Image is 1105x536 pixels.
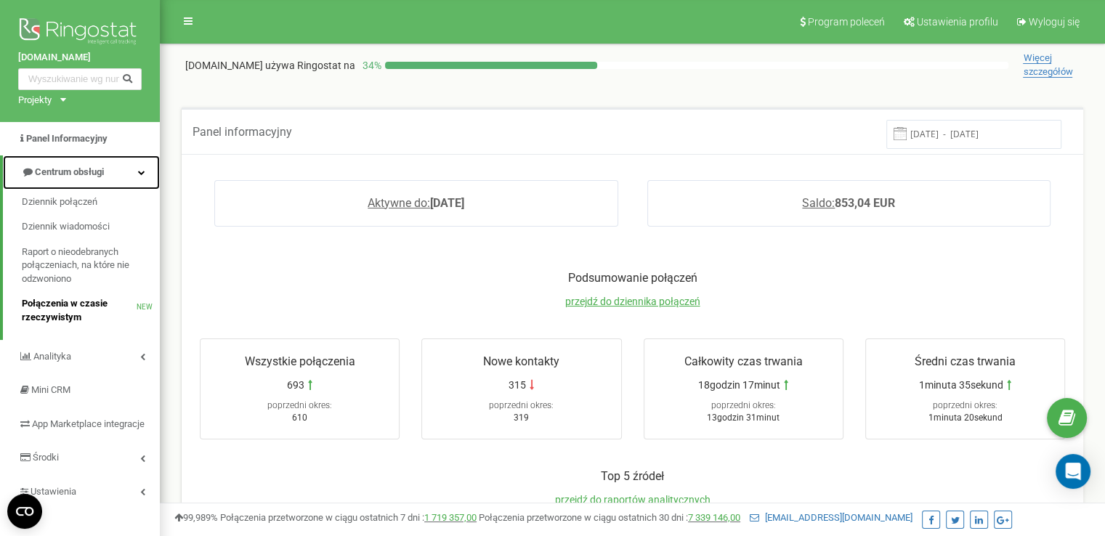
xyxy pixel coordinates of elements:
[292,413,307,423] span: 610
[917,16,998,28] span: Ustawienia profilu
[424,512,477,523] a: 1 719 357,00
[808,16,885,28] span: Program poleceń
[802,196,895,210] a: Saldo:853,04 EUR
[684,354,803,368] span: Całkowity czas trwania
[514,413,529,423] span: 319
[7,494,42,529] button: Open CMP widget
[22,195,97,209] span: Dziennik połączeń
[565,296,700,307] a: przejdź do dziennika połączeń
[22,214,160,240] a: Dziennik wiadomości
[174,512,218,523] span: 99,989%
[483,354,559,368] span: Nowe kontakty
[32,418,145,429] span: App Marketplace integracje
[31,384,70,395] span: Mini CRM
[1029,16,1080,28] span: Wyloguj się
[265,60,355,71] span: używa Ringostat na
[3,155,160,190] a: Centrum obsługi
[933,400,997,410] span: poprzedni okres:
[928,413,1002,423] span: 1minuta 20sekund
[750,512,912,523] a: [EMAIL_ADDRESS][DOMAIN_NAME]
[193,125,292,139] span: Panel informacyjny
[287,378,304,392] span: 693
[479,512,740,523] span: Połączenia przetworzone w ciągu ostatnich 30 dni :
[267,400,332,410] span: poprzedni okres:
[31,486,76,497] span: Ustawienia
[568,271,697,285] span: Podsumowanie połączeń
[245,354,355,368] span: Wszystkie połączenia
[915,354,1016,368] span: Średni czas trwania
[22,240,160,292] a: Raport o nieodebranych połączeniach, na które nie odzwoniono
[368,196,430,210] span: Aktywne do:
[22,297,137,324] span: Połączenia w czasie rzeczywistym
[368,196,464,210] a: Aktywne do:[DATE]
[18,15,142,51] img: Ringostat logo
[22,220,110,234] span: Dziennik wiadomości
[18,51,142,65] a: [DOMAIN_NAME]
[22,291,160,330] a: Połączenia w czasie rzeczywistymNEW
[18,68,142,90] input: Wyszukiwanie wg numeru
[22,190,160,215] a: Dziennik połączeń
[688,512,740,523] a: 7 339 146,00
[18,94,52,107] div: Projekty
[33,351,71,362] span: Analityka
[601,469,664,483] span: Top 5 źródeł
[698,378,780,392] span: 18godzin 17minut
[1023,52,1072,78] span: Więcej szczegółów
[33,452,59,463] span: Środki
[802,196,835,210] span: Saldo:
[711,400,776,410] span: poprzedni okres:
[509,378,526,392] span: 315
[185,58,355,73] p: [DOMAIN_NAME]
[22,245,153,286] span: Raport o nieodebranych połączeniach, na które nie odzwoniono
[555,494,711,505] a: przejdź do raportów analitycznych
[707,413,780,423] span: 13godzin 31minut
[26,133,108,144] span: Panel Informacyjny
[355,58,385,73] p: 34 %
[489,400,554,410] span: poprzedni okres:
[1056,454,1090,489] div: Open Intercom Messenger
[919,378,1003,392] span: 1minuta 35sekund
[35,166,104,177] span: Centrum obsługi
[220,512,477,523] span: Połączenia przetworzone w ciągu ostatnich 7 dni :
